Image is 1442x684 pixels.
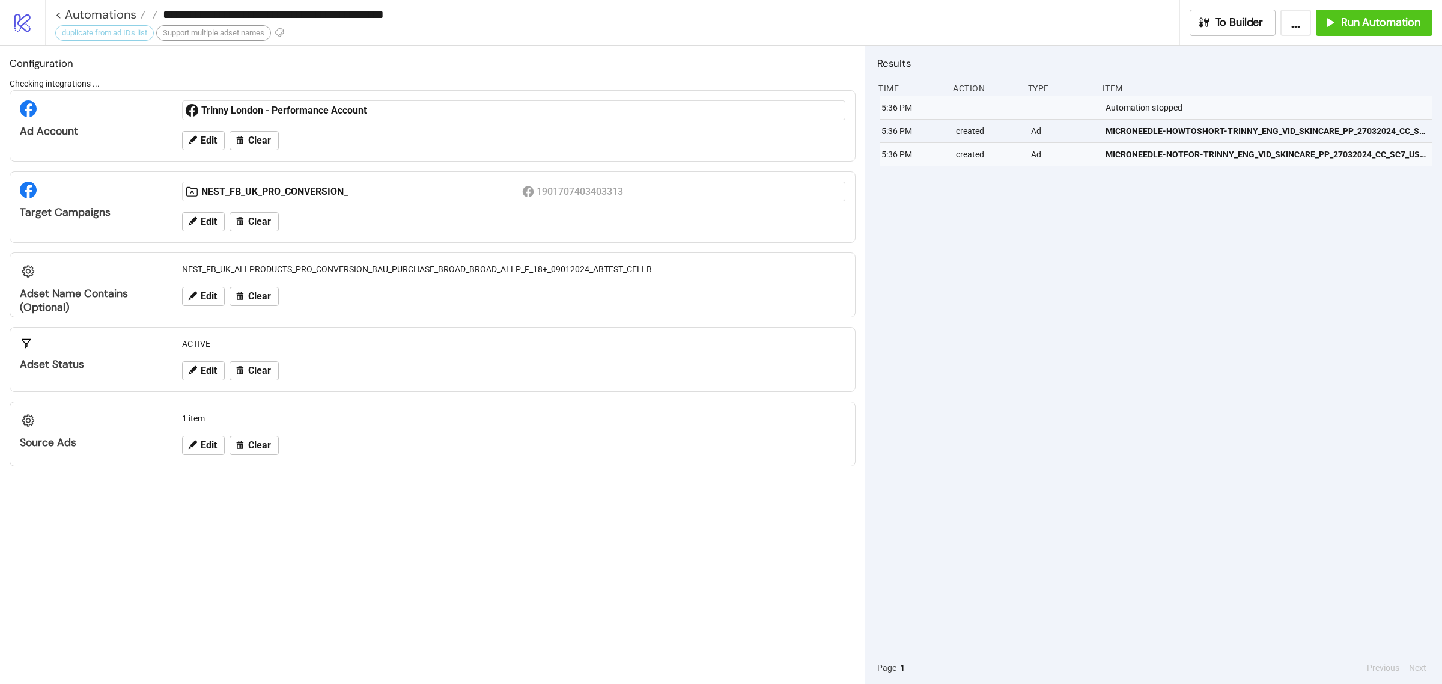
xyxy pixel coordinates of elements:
div: NEST_FB_UK_PRO_CONVERSION_ [201,185,522,198]
div: Support multiple adset names [156,25,271,41]
button: To Builder [1190,10,1276,36]
span: Clear [248,365,271,376]
div: 1901707403403313 [537,184,625,199]
div: 1 item [177,407,850,430]
div: Adset Status [20,358,162,371]
div: Type [1027,77,1093,100]
button: Clear [230,287,279,306]
div: ACTIVE [177,332,850,355]
span: Clear [248,291,271,302]
span: Edit [201,135,217,146]
span: To Builder [1215,16,1264,29]
div: Item [1101,77,1432,100]
button: 1 [896,661,908,674]
div: created [955,143,1021,166]
button: Next [1405,661,1430,674]
div: Time [877,77,943,100]
button: Edit [182,287,225,306]
div: NEST_FB_UK_ALLPRODUCTS_PRO_CONVERSION_BAU_PURCHASE_BROAD_BROAD_ALLP_F_18+_09012024_ABTEST_CELLB [177,258,850,281]
span: Edit [201,440,217,451]
div: Ad [1030,143,1096,166]
a: MICRONEEDLE-NOTFOR-TRINNY_ENG_VID_SKINCARE_PP_27032024_CC_SC7_USP9_TL_ [1106,143,1427,166]
div: 5:36 PM [880,96,946,119]
div: Ad [1030,120,1096,142]
span: Page [877,661,896,674]
h2: Results [877,55,1432,71]
button: Run Automation [1316,10,1432,36]
button: Previous [1363,661,1403,674]
div: Automation stopped [1104,96,1435,119]
span: Run Automation [1341,16,1420,29]
button: Clear [230,131,279,150]
h2: Configuration [10,55,856,71]
span: Edit [201,216,217,227]
div: Ad Account [20,124,162,138]
span: Clear [248,135,271,146]
a: < Automations [55,8,145,20]
div: Action [952,77,1018,100]
div: Trinny London - Performance Account [201,104,522,117]
div: Adset Name contains (optional) [20,287,162,314]
span: MICRONEEDLE-NOTFOR-TRINNY_ENG_VID_SKINCARE_PP_27032024_CC_SC7_USP9_TL_ [1106,148,1427,161]
button: Edit [182,212,225,231]
span: Edit [201,365,217,376]
button: Edit [182,436,225,455]
button: Clear [230,361,279,380]
div: 5:36 PM [880,143,946,166]
button: Clear [230,212,279,231]
span: MICRONEEDLE-HOWTOSHORT-TRINNY_ENG_VID_SKINCARE_PP_27032024_CC_SC7_USP9_TL_ [1106,124,1427,138]
div: duplicate from ad IDs list [55,25,154,41]
div: 5:36 PM [880,120,946,142]
button: ... [1280,10,1311,36]
button: Edit [182,131,225,150]
span: Edit [201,291,217,302]
button: Edit [182,361,225,380]
div: created [955,120,1021,142]
div: Source Ads [20,436,162,450]
span: Clear [248,440,271,451]
div: Checking integrations ... [10,77,856,90]
a: MICRONEEDLE-HOWTOSHORT-TRINNY_ENG_VID_SKINCARE_PP_27032024_CC_SC7_USP9_TL_ [1106,120,1427,142]
div: Target Campaigns [20,206,162,219]
button: Clear [230,436,279,455]
span: Clear [248,216,271,227]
